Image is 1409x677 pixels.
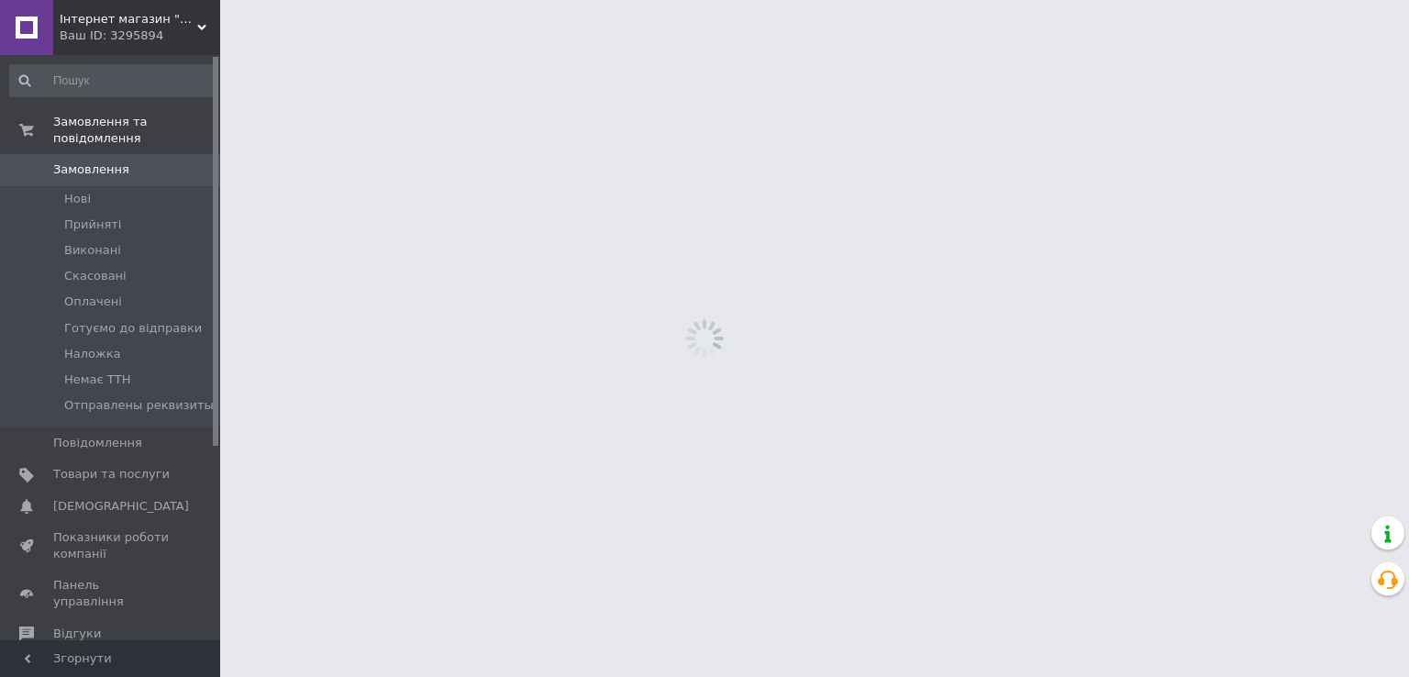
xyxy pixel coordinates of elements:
span: Повідомлення [53,435,142,451]
span: Панель управління [53,577,170,610]
span: Оплачені [64,294,122,310]
span: Немає ТТН [64,372,130,388]
span: Готуємо до відправки [64,320,202,337]
input: Пошук [9,64,216,97]
span: Скасовані [64,268,127,284]
span: Відгуки [53,626,101,642]
span: Отправлены реквизиты [64,397,214,414]
span: Замовлення та повідомлення [53,114,220,147]
span: Виконані [64,242,121,259]
span: Замовлення [53,161,129,178]
span: Інтернет магазин "Perfume Scent" [60,11,197,28]
span: Товари та послуги [53,466,170,483]
span: [DEMOGRAPHIC_DATA] [53,498,189,515]
div: Ваш ID: 3295894 [60,28,220,44]
span: Прийняті [64,216,121,233]
span: Нові [64,191,91,207]
span: Наложка [64,346,121,362]
span: Показники роботи компанії [53,529,170,562]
